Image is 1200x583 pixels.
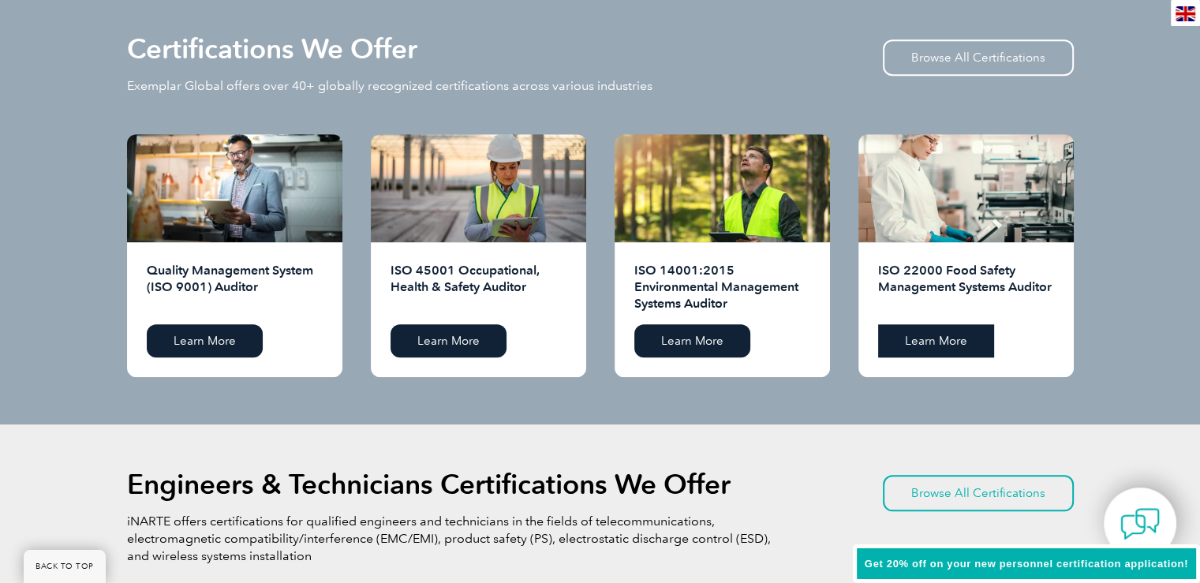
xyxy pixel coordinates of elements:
h2: ISO 14001:2015 Environmental Management Systems Auditor [634,262,810,312]
a: Learn More [878,324,994,357]
a: BACK TO TOP [24,550,106,583]
h2: ISO 45001 Occupational, Health & Safety Auditor [391,262,566,312]
a: Learn More [147,324,263,357]
span: Get 20% off on your new personnel certification application! [865,558,1188,570]
img: en [1176,6,1195,21]
h2: Engineers & Technicians Certifications We Offer [127,472,731,497]
h2: ISO 22000 Food Safety Management Systems Auditor [878,262,1054,312]
a: Learn More [634,324,750,357]
h2: Quality Management System (ISO 9001) Auditor [147,262,323,312]
p: iNARTE offers certifications for qualified engineers and technicians in the fields of telecommuni... [127,513,774,565]
a: Learn More [391,324,507,357]
a: Browse All Certifications [883,39,1074,76]
h2: Certifications We Offer [127,36,417,62]
a: Browse All Certifications [883,475,1074,511]
img: contact-chat.png [1120,504,1160,544]
p: Exemplar Global offers over 40+ globally recognized certifications across various industries [127,77,652,95]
